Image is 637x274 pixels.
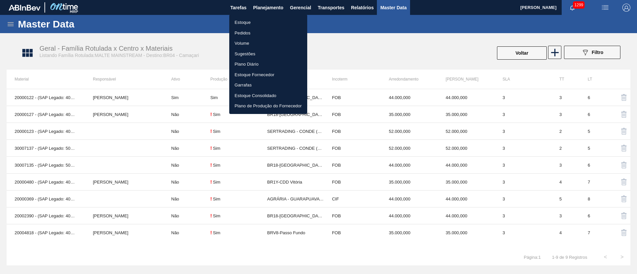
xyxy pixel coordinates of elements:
a: Volume [229,38,307,49]
a: Sugestões [229,49,307,59]
a: Plano Diário [229,59,307,70]
a: Estoque Fornecedor [229,70,307,80]
a: Plano de Produção do Fornecedor [229,101,307,111]
a: Estoque [229,17,307,28]
a: Estoque Consolidado [229,90,307,101]
a: Garrafas [229,80,307,90]
a: Pedidos [229,28,307,38]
